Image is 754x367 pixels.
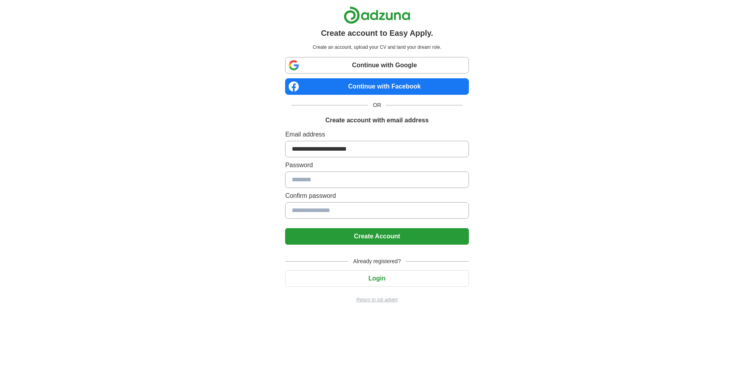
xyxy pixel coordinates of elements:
[285,296,469,303] a: Return to job advert
[285,130,469,139] label: Email address
[325,116,428,125] h1: Create account with email address
[285,228,469,245] button: Create Account
[285,270,469,287] button: Login
[285,57,469,74] a: Continue with Google
[285,191,469,201] label: Confirm password
[285,275,469,282] a: Login
[287,44,467,51] p: Create an account, upload your CV and land your dream role.
[285,160,469,170] label: Password
[344,6,410,24] img: Adzuna logo
[321,27,433,39] h1: Create account to Easy Apply.
[368,101,386,109] span: OR
[285,78,469,95] a: Continue with Facebook
[348,257,405,266] span: Already registered?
